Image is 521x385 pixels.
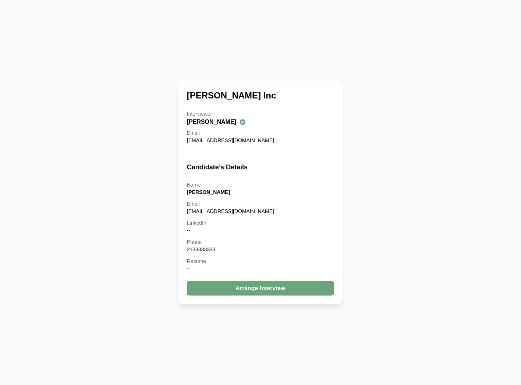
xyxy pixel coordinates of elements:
[187,219,334,227] div: LinkedIn
[187,238,334,246] div: Phone
[187,246,334,253] div: 2133333333
[187,227,190,233] span: --
[187,110,334,118] div: Interviewer
[187,281,334,296] button: Arrange Interview
[187,200,334,208] div: Email
[187,162,334,172] h3: Candidate’s Details
[187,137,334,144] div: [EMAIL_ADDRESS][DOMAIN_NAME]
[187,265,334,272] p: --
[187,208,334,215] div: [EMAIL_ADDRESS][DOMAIN_NAME]
[187,118,334,126] div: [PERSON_NAME]
[187,90,276,101] h2: [PERSON_NAME] Inc
[187,258,334,265] div: Resume
[187,130,200,136] span: Email
[187,188,334,196] div: [PERSON_NAME]
[187,181,334,188] div: Name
